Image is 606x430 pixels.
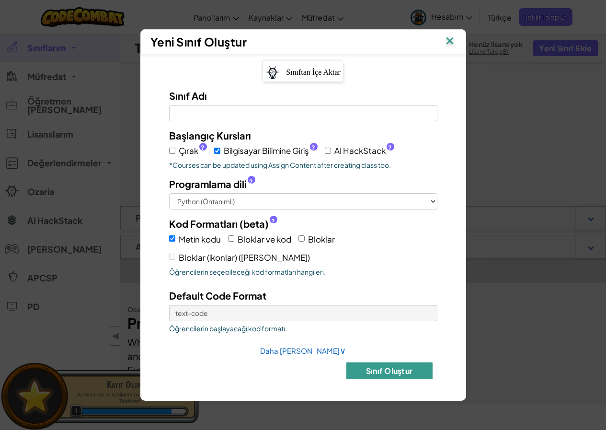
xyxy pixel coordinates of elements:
[238,234,291,244] span: Bloklar ve kod
[179,144,207,158] span: Çırak
[311,144,315,151] span: ?
[201,144,205,151] span: ?
[444,35,456,49] img: IconClose.svg
[169,235,175,242] input: Metin kodu
[388,144,392,151] span: ?
[179,252,310,263] span: Bloklar (ikonlar) ([PERSON_NAME])
[308,234,335,244] span: Bloklar
[169,254,175,260] input: Bloklar (ikonlar) ([PERSON_NAME])
[169,217,269,231] span: Kod Formatları (beta)
[260,346,346,355] a: Daha [PERSON_NAME]
[169,290,266,302] span: Default Code Format
[346,362,433,379] button: Sınıf Oluştur
[169,128,251,142] label: Başlangıç Kursları
[169,267,437,277] span: Öğrencilerin seçebileceği kod formatları hangileri.
[286,68,341,76] span: Sınıftan İçe Aktar
[228,235,234,242] input: Bloklar ve kod
[169,148,175,154] input: Çırak?
[169,324,437,333] span: Öğrencilerin başlayacağı kod formatı.
[150,35,247,49] span: Yeni Sınıf Oluştur
[249,178,253,186] span: ?
[334,144,394,158] span: AI HackStack
[298,235,305,242] input: Bloklar
[179,234,221,244] span: Metin kodu
[169,160,437,170] p: *Courses can be updated using Assign Content after creating class too.
[340,345,346,356] span: ∨
[265,66,280,79] img: ozaria-logo.png
[325,148,331,154] input: AI HackStack?
[169,177,247,191] span: Programlama dili
[214,148,220,154] input: Bilgisayar Bilimine Giriş?
[169,90,207,102] span: Sınıf Adı
[224,144,318,158] span: Bilgisayar Bilimine Giriş
[271,218,275,225] span: ?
